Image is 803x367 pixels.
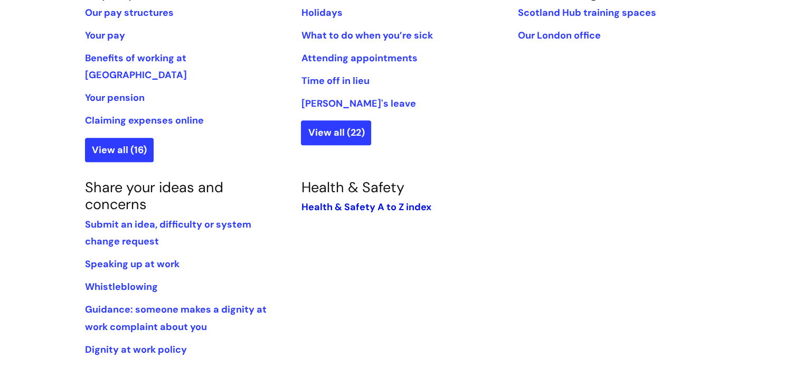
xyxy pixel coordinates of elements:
[301,120,371,145] a: View all (22)
[85,91,145,104] a: Your pension
[301,178,404,196] a: Health & Safety
[85,218,251,248] a: Submit an idea, difficulty or system change request
[85,52,187,81] a: Benefits of working at [GEOGRAPHIC_DATA]
[85,303,267,333] a: Guidance: someone makes a dignity at work complaint about you
[301,201,431,213] a: Health & Safety A to Z index
[85,343,187,356] a: Dignity at work policy
[85,258,180,270] a: Speaking up at work
[85,280,158,293] a: Whistleblowing
[85,114,204,127] a: Claiming expenses online
[85,138,154,162] a: View all (16)
[301,97,415,110] a: [PERSON_NAME]'s leave
[85,178,223,213] a: Share your ideas and concerns
[85,29,125,42] a: Your pay
[301,29,432,42] a: What to do when you’re sick
[301,52,417,64] a: Attending appointments
[517,6,656,19] a: Scotland Hub training spaces
[517,29,600,42] a: Our London office
[85,6,174,19] a: Our pay structures
[301,6,342,19] a: Holidays
[301,74,369,87] a: Time off in lieu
